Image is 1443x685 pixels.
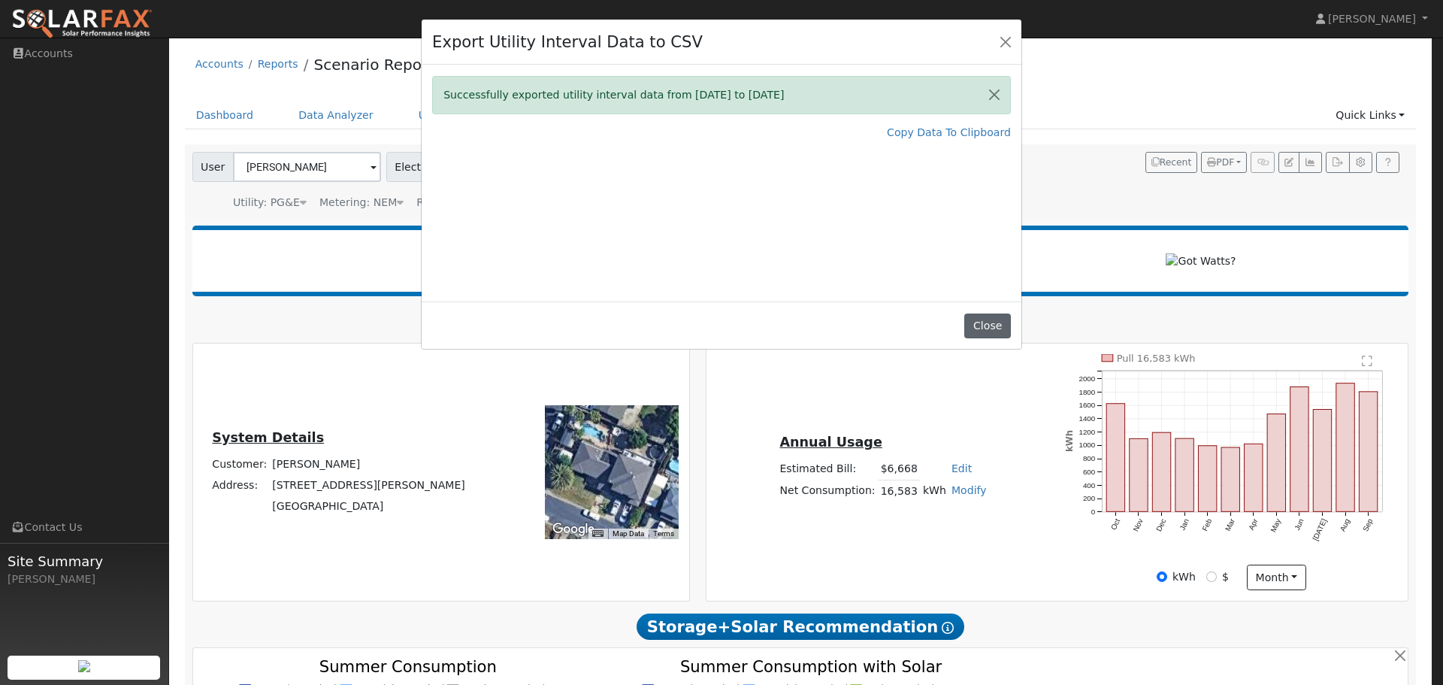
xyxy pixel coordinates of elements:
h4: Export Utility Interval Data to CSV [432,30,703,54]
button: Close [979,77,1010,114]
button: Close [995,31,1016,52]
a: Copy Data To Clipboard [887,125,1011,141]
div: Successfully exported utility interval data from [DATE] to [DATE] [432,76,1011,114]
button: Close [964,314,1010,339]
